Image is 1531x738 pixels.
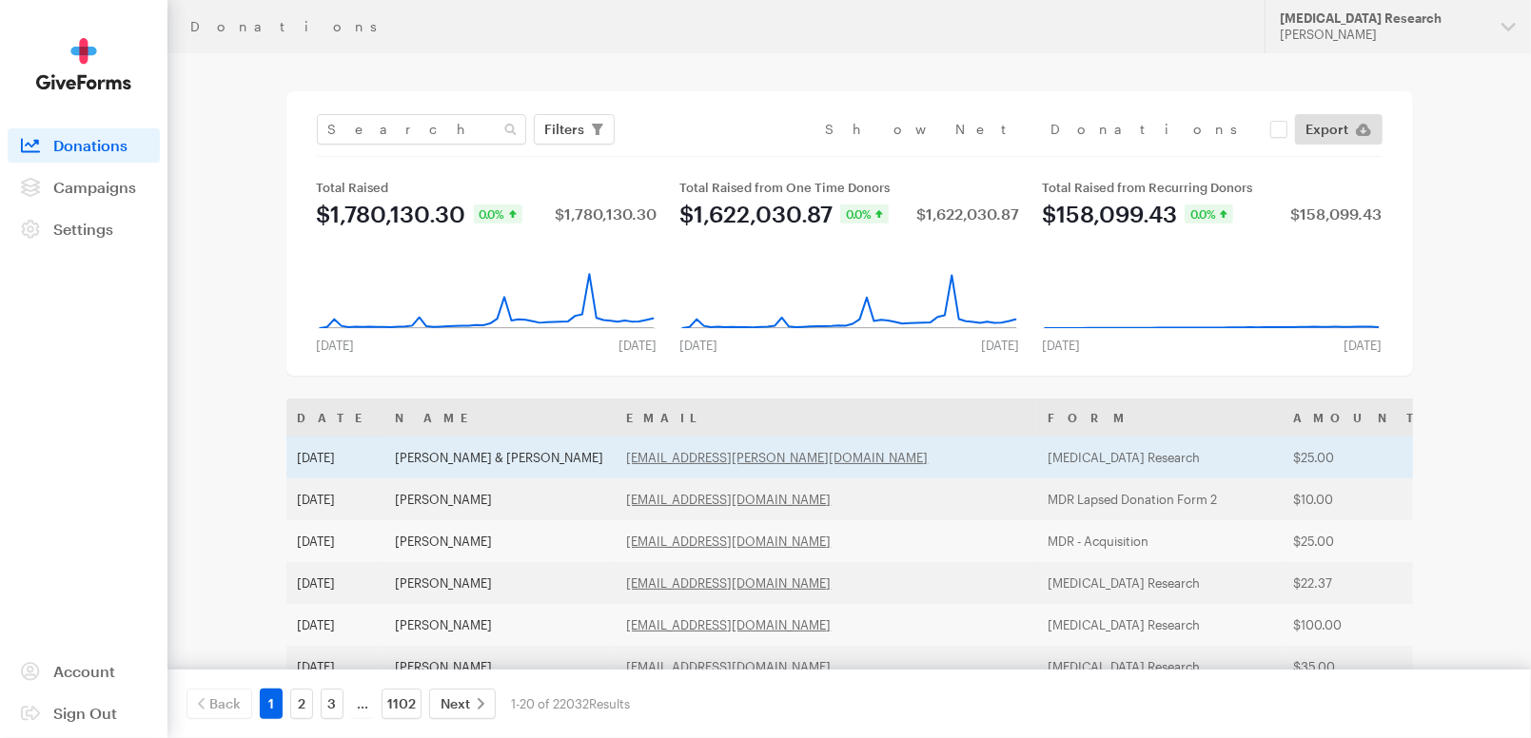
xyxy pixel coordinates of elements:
div: [MEDICAL_DATA] Research [1280,10,1486,27]
td: [MEDICAL_DATA] Research [1037,437,1283,478]
a: 1102 [382,689,422,719]
td: MDR - Acquisition [1037,520,1283,562]
td: [PERSON_NAME] [384,562,616,604]
span: Next [441,692,470,715]
td: [MEDICAL_DATA] Research [1037,604,1283,646]
div: [DATE] [1332,338,1393,353]
td: $22.37 [1283,562,1437,604]
a: Campaigns [8,170,160,204]
div: Total Raised from Recurring Donors [1042,180,1382,195]
td: $25.00 [1283,437,1437,478]
a: [EMAIL_ADDRESS][DOMAIN_NAME] [627,659,832,674]
div: $1,780,130.30 [555,206,657,222]
td: [DATE] [286,520,384,562]
td: [DATE] [286,478,384,520]
div: [DATE] [970,338,1030,353]
td: $10.00 [1283,478,1437,520]
td: [PERSON_NAME] [384,646,616,688]
td: [DATE] [286,646,384,688]
img: GiveForms [36,38,131,90]
a: [EMAIL_ADDRESS][PERSON_NAME][DOMAIN_NAME] [627,450,929,465]
div: $158,099.43 [1290,206,1382,222]
a: [EMAIL_ADDRESS][DOMAIN_NAME] [627,575,832,591]
span: Sign Out [53,704,117,722]
div: 0.0% [474,204,522,223]
span: Filters [545,118,585,141]
a: [EMAIL_ADDRESS][DOMAIN_NAME] [627,492,832,507]
div: [DATE] [607,338,668,353]
a: Donations [8,128,160,163]
div: $158,099.43 [1042,203,1177,225]
th: Date [286,398,384,437]
td: [PERSON_NAME] [384,478,616,520]
span: Donations [53,136,128,154]
a: Settings [8,212,160,246]
td: [MEDICAL_DATA] Research [1037,646,1283,688]
td: [PERSON_NAME] [384,604,616,646]
td: [PERSON_NAME] [384,520,616,562]
td: [DATE] [286,562,384,604]
span: Results [589,696,630,711]
a: 3 [321,689,343,719]
div: [DATE] [668,338,729,353]
td: $100.00 [1283,604,1437,646]
a: Export [1295,114,1383,145]
a: 2 [290,689,313,719]
a: Sign Out [8,696,160,730]
a: Next [429,689,496,719]
a: [EMAIL_ADDRESS][DOMAIN_NAME] [627,534,832,549]
input: Search Name & Email [317,114,526,145]
th: Amount [1283,398,1437,437]
div: 1-20 of 22032 [511,689,630,719]
a: Account [8,654,160,689]
button: Filters [534,114,615,145]
td: MDR Lapsed Donation Form 2 [1037,478,1283,520]
div: 0.0% [840,204,889,223]
div: $1,780,130.30 [317,203,466,225]
td: [DATE] [286,437,384,478]
div: Total Raised from One Time Donors [679,180,1019,195]
span: Campaigns [53,178,136,196]
td: [MEDICAL_DATA] Research [1037,562,1283,604]
div: 0.0% [1185,204,1233,223]
span: Settings [53,220,113,238]
a: [EMAIL_ADDRESS][DOMAIN_NAME] [627,617,832,632]
div: $1,622,030.87 [916,206,1019,222]
div: [DATE] [1030,338,1091,353]
div: [DATE] [305,338,366,353]
th: Form [1037,398,1283,437]
td: $25.00 [1283,520,1437,562]
td: $35.00 [1283,646,1437,688]
th: Name [384,398,616,437]
div: $1,622,030.87 [679,203,833,225]
span: Account [53,662,115,680]
td: [PERSON_NAME] & [PERSON_NAME] [384,437,616,478]
th: Email [616,398,1037,437]
div: Total Raised [317,180,657,195]
td: [DATE] [286,604,384,646]
span: Export [1306,118,1349,141]
div: [PERSON_NAME] [1280,27,1486,43]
